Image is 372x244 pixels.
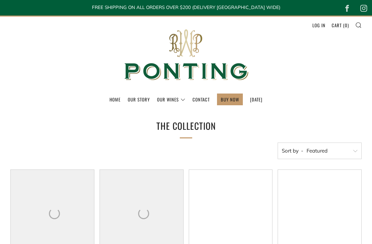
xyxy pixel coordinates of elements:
a: Our Story [128,94,150,105]
img: Ponting Wines [117,17,255,94]
h1: The Collection [98,118,274,134]
a: Cart (0) [332,20,349,31]
a: Log in [312,20,325,31]
a: Our Wines [157,94,185,105]
span: 0 [345,22,348,29]
a: [DATE] [250,94,262,105]
a: BUY NOW [221,94,239,105]
a: Contact [193,94,210,105]
a: Home [110,94,121,105]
